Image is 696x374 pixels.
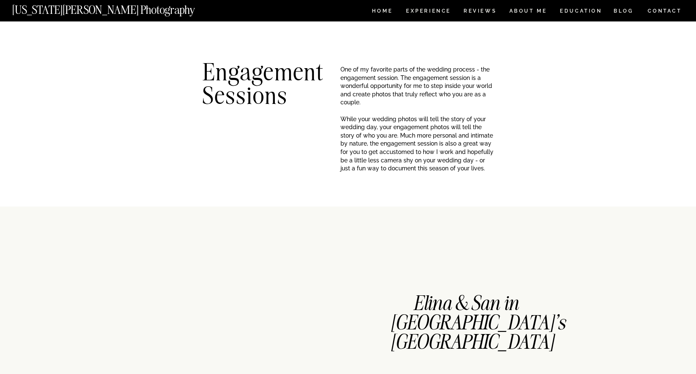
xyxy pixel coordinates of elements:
a: BLOG [614,8,634,16]
a: CONTACT [647,6,682,16]
a: REVIEWS [464,8,495,16]
a: ABOUT ME [509,8,547,16]
a: Experience [406,8,450,16]
a: [US_STATE][PERSON_NAME] Photography [12,4,223,11]
h1: Engagement Sessions [203,60,327,97]
h1: Elina & San in [GEOGRAPHIC_DATA]'s [GEOGRAPHIC_DATA] [390,294,540,350]
a: HOME [370,8,394,16]
a: EDUCATION [559,8,603,16]
p: One of my favorite parts of the wedding process - the engagement session. The engagement session ... [340,66,494,132]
